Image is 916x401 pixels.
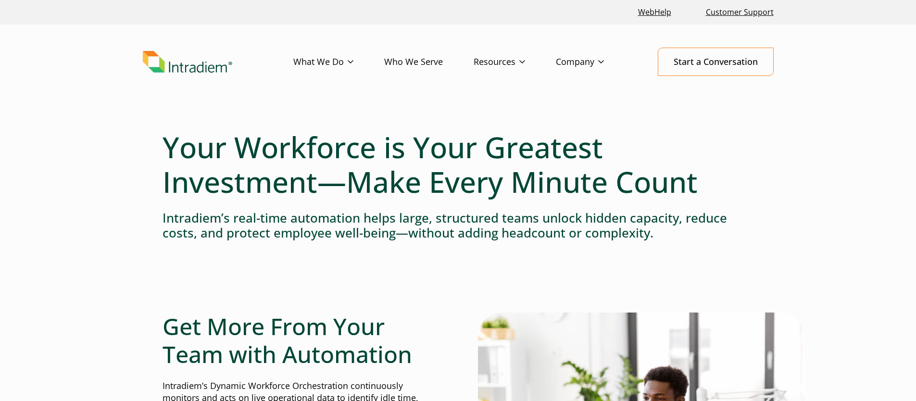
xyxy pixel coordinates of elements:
a: Link opens in a new window [634,2,675,23]
h1: Your Workforce is Your Greatest Investment—Make Every Minute Count [163,130,754,199]
a: Start a Conversation [658,48,774,76]
img: Intradiem [143,51,232,73]
a: Link to homepage of Intradiem [143,51,293,73]
a: What We Do [293,48,384,76]
a: Customer Support [702,2,778,23]
a: Company [556,48,635,76]
a: Resources [474,48,556,76]
h2: Get More From Your Team with Automation [163,313,439,368]
a: Who We Serve [384,48,474,76]
h4: Intradiem’s real-time automation helps large, structured teams unlock hidden capacity, reduce cos... [163,211,754,240]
